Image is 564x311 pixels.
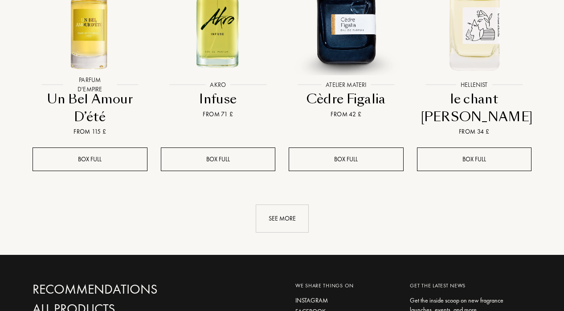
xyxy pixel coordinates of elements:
[410,282,525,290] div: Get the latest news
[33,282,190,297] a: Recommendations
[421,127,528,136] div: From 34 £
[417,147,532,171] div: Box full
[33,147,147,171] div: Box full
[295,296,397,305] a: Instagram
[289,147,404,171] div: Box full
[421,90,528,126] div: le chant [PERSON_NAME]
[164,110,272,119] div: From 71 £
[256,205,309,233] div: See more
[36,90,144,126] div: Un Bel Amour D’été
[161,147,276,171] div: Box full
[292,90,400,108] div: Cèdre Figalia
[164,90,272,108] div: Infuse
[36,127,144,136] div: From 115 £
[295,282,397,290] div: We share things on
[292,110,400,119] div: From 42 £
